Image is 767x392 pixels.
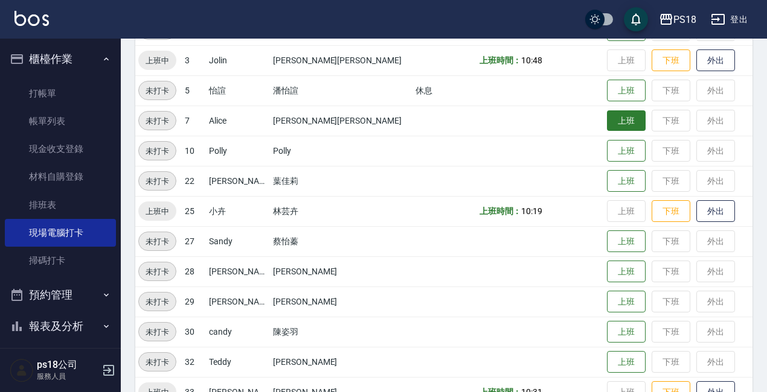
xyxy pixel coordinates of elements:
button: save [624,7,648,31]
span: 未打卡 [139,175,176,188]
button: 上班 [607,170,646,192]
span: 上班中 [138,54,176,67]
button: 上班 [607,321,646,343]
span: 未打卡 [139,356,176,368]
td: Polly [270,136,412,166]
button: 上班 [607,80,646,102]
td: 28 [182,256,206,286]
td: candy [206,317,270,347]
a: 現場電腦打卡 [5,219,116,247]
p: 服務人員 [37,371,98,382]
b: 上班時間： [480,55,522,65]
h5: ps18公司 [37,359,98,371]
td: Teddy [206,347,270,377]
a: 材料自購登錄 [5,163,116,191]
td: [PERSON_NAME] [270,256,412,286]
button: 櫃檯作業 [5,43,116,75]
button: 報表及分析 [5,311,116,342]
span: 未打卡 [139,265,176,278]
button: 上班 [607,140,646,162]
button: 外出 [696,49,735,72]
td: 7 [182,106,206,136]
button: 上班 [607,291,646,313]
span: 未打卡 [139,326,176,338]
button: 客戶管理 [5,341,116,373]
span: 10:19 [521,206,542,216]
td: 30 [182,317,206,347]
button: 上班 [607,351,646,373]
a: 現金收支登錄 [5,135,116,163]
span: 10:48 [521,55,542,65]
td: 林芸卉 [270,196,412,226]
td: [PERSON_NAME] [206,286,270,317]
button: 上班 [607,110,646,131]
button: PS18 [654,7,701,32]
a: 打帳單 [5,80,116,107]
td: [PERSON_NAME] [206,166,270,196]
button: 下班 [652,200,690,223]
button: 上班 [607,230,646,253]
td: [PERSON_NAME] [270,286,412,317]
span: 未打卡 [139,235,176,248]
td: 陳姿羽 [270,317,412,347]
td: [PERSON_NAME][PERSON_NAME] [270,106,412,136]
td: 10 [182,136,206,166]
td: 葉佳莉 [270,166,412,196]
td: 32 [182,347,206,377]
td: Jolin [206,45,270,75]
a: 帳單列表 [5,107,116,135]
td: 25 [182,196,206,226]
td: 潘怡諠 [270,75,412,106]
a: 掃碼打卡 [5,247,116,274]
td: 休息 [412,75,477,106]
td: 小卉 [206,196,270,226]
td: 3 [182,45,206,75]
img: Logo [14,11,49,26]
button: 預約管理 [5,279,116,311]
td: 怡諠 [206,75,270,106]
span: 未打卡 [139,84,176,97]
a: 排班表 [5,191,116,219]
td: 蔡怡蓁 [270,226,412,256]
span: 上班中 [138,205,176,218]
span: 未打卡 [139,296,176,308]
td: Polly [206,136,270,166]
td: [PERSON_NAME][PERSON_NAME] [270,45,412,75]
td: Alice [206,106,270,136]
button: 下班 [652,49,690,72]
span: 未打卡 [139,145,176,157]
button: 登出 [706,8,753,31]
b: 上班時間： [480,206,522,216]
td: [PERSON_NAME] [206,256,270,286]
td: [PERSON_NAME] [270,347,412,377]
td: Sandy [206,226,270,256]
td: 29 [182,286,206,317]
div: PS18 [673,12,696,27]
td: 22 [182,166,206,196]
button: 上班 [607,261,646,283]
td: 27 [182,226,206,256]
span: 未打卡 [139,115,176,127]
button: 外出 [696,200,735,223]
img: Person [10,358,34,382]
td: 5 [182,75,206,106]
